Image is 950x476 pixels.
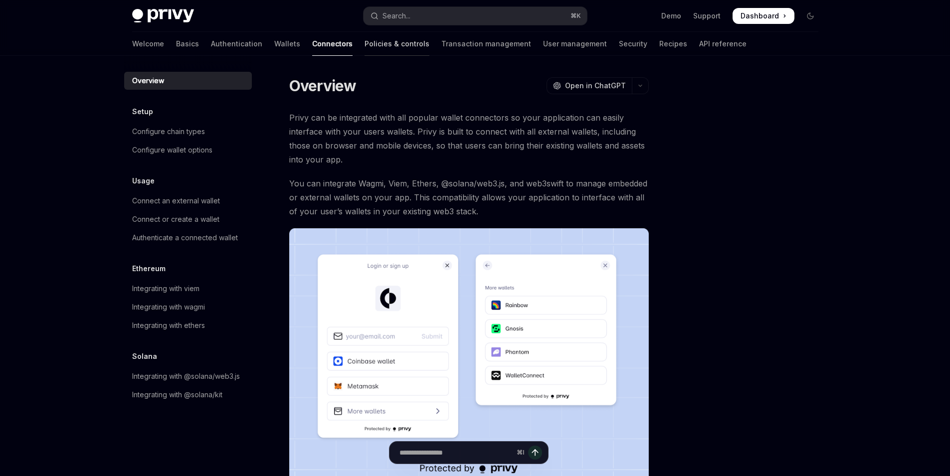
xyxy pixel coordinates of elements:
img: dark logo [132,9,194,23]
a: Overview [124,72,252,90]
a: Connect an external wallet [124,192,252,210]
div: Overview [132,75,164,87]
a: Recipes [659,32,687,56]
a: Welcome [132,32,164,56]
a: Integrating with @solana/web3.js [124,367,252,385]
a: User management [543,32,607,56]
a: Authentication [211,32,262,56]
a: Connectors [312,32,353,56]
div: Integrating with wagmi [132,301,205,313]
div: Search... [382,10,410,22]
a: Integrating with viem [124,280,252,298]
h5: Solana [132,350,157,362]
div: Integrating with viem [132,283,199,295]
div: Configure chain types [132,126,205,138]
a: Wallets [274,32,300,56]
button: Open in ChatGPT [547,77,632,94]
a: Dashboard [733,8,794,24]
a: Demo [661,11,681,21]
a: Policies & controls [365,32,429,56]
div: Authenticate a connected wallet [132,232,238,244]
input: Ask a question... [399,442,513,464]
a: Authenticate a connected wallet [124,229,252,247]
a: API reference [699,32,747,56]
a: Configure chain types [124,123,252,141]
div: Integrating with @solana/web3.js [132,370,240,382]
span: You can integrate Wagmi, Viem, Ethers, @solana/web3.js, and web3swift to manage embedded or exter... [289,176,649,218]
a: Integrating with @solana/kit [124,386,252,404]
div: Integrating with @solana/kit [132,389,222,401]
a: Security [619,32,647,56]
div: Connect or create a wallet [132,213,219,225]
div: Connect an external wallet [132,195,220,207]
div: Integrating with ethers [132,319,205,331]
h1: Overview [289,77,357,95]
span: Open in ChatGPT [565,81,626,91]
h5: Usage [132,175,155,187]
a: Configure wallet options [124,141,252,159]
a: Connect or create a wallet [124,210,252,228]
h5: Ethereum [132,263,166,275]
span: Dashboard [741,11,779,21]
button: Send message [528,446,542,460]
a: Integrating with wagmi [124,298,252,316]
button: Toggle dark mode [802,8,818,24]
a: Support [693,11,721,21]
span: Privy can be integrated with all popular wallet connectors so your application can easily interfa... [289,111,649,166]
a: Basics [176,32,199,56]
h5: Setup [132,106,153,118]
a: Integrating with ethers [124,317,252,334]
button: Open search [364,7,587,25]
a: Transaction management [441,32,531,56]
span: ⌘ K [570,12,581,20]
div: Configure wallet options [132,144,212,156]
